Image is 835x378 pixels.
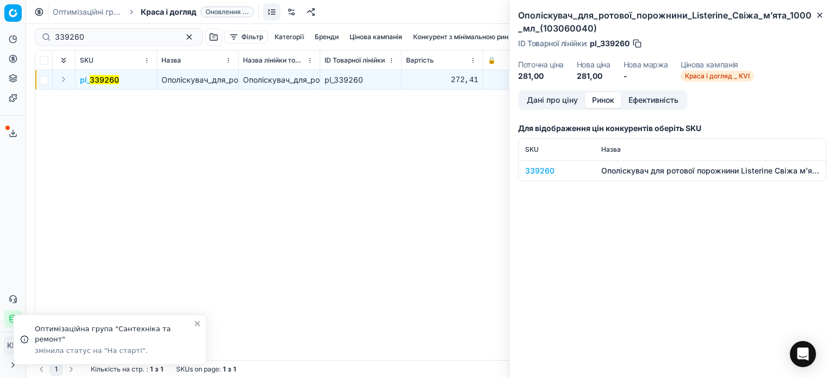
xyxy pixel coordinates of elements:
span: Краса і догляд _ KVI [681,71,754,82]
span: Назва [161,56,181,65]
strong: 1 [150,365,153,374]
span: SKUs on page : [176,365,221,374]
span: Ополіскувач_для_ротової_порожнини_Listerine_Свіжа_м’ята_1000_мл_(103060040) [161,75,468,84]
strong: 1 [223,365,226,374]
span: Краса і доглядОновлення ... [141,7,254,17]
div: pl_339260 [325,75,397,85]
span: pl_339260 [590,38,630,49]
span: SKU [80,56,94,65]
div: Ополіскувач_для_ротової_порожнини_Listerine_Свіжа_м’ята_1000_мл_(103060040) [243,75,315,85]
dt: Нова маржа [624,61,668,69]
strong: 1 [160,365,163,374]
button: Категорії [270,30,308,44]
input: Пошук по SKU або назві [55,32,174,42]
span: Назва [601,145,621,153]
button: Expand all [57,54,70,67]
button: Конкурент з мінімальною ринковою ціною [409,30,553,44]
button: Go to next page [65,363,78,376]
div: Ополіскувач для ротової порожнини Listerine Свіжа м’ята 1000 мл (103060040) [601,165,819,176]
button: Go to previous page [35,363,48,376]
button: Ринок [585,92,621,108]
a: Оптимізаційні групи [53,7,122,17]
span: SKU [525,145,539,153]
button: 1 [50,363,63,376]
button: КM [4,337,22,354]
button: Фільтр [225,30,268,44]
span: Вартість [406,56,434,65]
span: Назва лінійки товарів [243,56,304,65]
h3: Для відображення цін конкурентів оберіть SKU [518,123,826,134]
button: pl_339260 [80,75,119,85]
dt: Цінова кампанія [681,61,754,69]
nav: pagination [35,363,78,376]
dd: 281,00 [577,71,610,82]
strong: з [155,365,158,374]
button: Ефективність [621,92,686,108]
button: Close toast [191,317,204,330]
span: ID Товарної лінійки : [518,40,588,47]
strong: 1 [233,365,236,374]
span: pl_ [80,75,119,85]
div: 339260 [525,165,588,176]
span: ID Товарної лінійки [325,56,385,65]
div: 272,41 [406,75,478,85]
div: Open Intercom Messenger [790,341,816,367]
span: КM [5,337,21,354]
div: змінила статус на "На старті". [35,346,193,356]
div: Оптимізаційна група "Сантехніка та ремонт" [35,324,193,345]
mark: 339260 [90,75,119,84]
div: : [91,365,163,374]
span: Краса і догляд [141,7,196,17]
nav: breadcrumb [53,7,254,17]
button: Дані про ціну [520,92,585,108]
h2: Ополіскувач_для_ротової_порожнини_Listerine_Свіжа_м’ята_1000_мл_(103060040) [518,9,826,35]
button: Expand [57,73,70,86]
dt: Поточна ціна [518,61,564,69]
dt: Нова ціна [577,61,610,69]
span: Оновлення ... [201,7,254,17]
dd: - [624,71,668,82]
button: Бренди [310,30,343,44]
strong: з [228,365,231,374]
span: 🔒 [488,56,496,65]
span: Кількість на стр. [91,365,144,374]
dd: 281,00 [518,71,564,82]
button: Цінова кампанія [345,30,407,44]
